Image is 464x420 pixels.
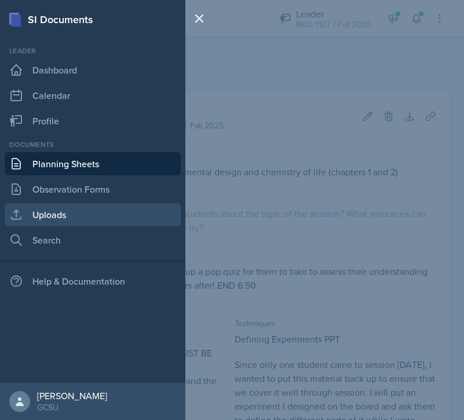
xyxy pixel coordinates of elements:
a: Calendar [5,84,181,107]
a: Search [5,229,181,252]
a: Uploads [5,203,181,226]
a: Profile [5,109,181,132]
a: Dashboard [5,58,181,82]
a: Observation Forms [5,178,181,201]
div: Help & Documentation [5,270,181,293]
div: Documents [5,139,181,150]
div: [PERSON_NAME] [37,390,107,401]
div: Leader [5,46,181,56]
div: GCSU [37,401,107,413]
a: Planning Sheets [5,152,181,175]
